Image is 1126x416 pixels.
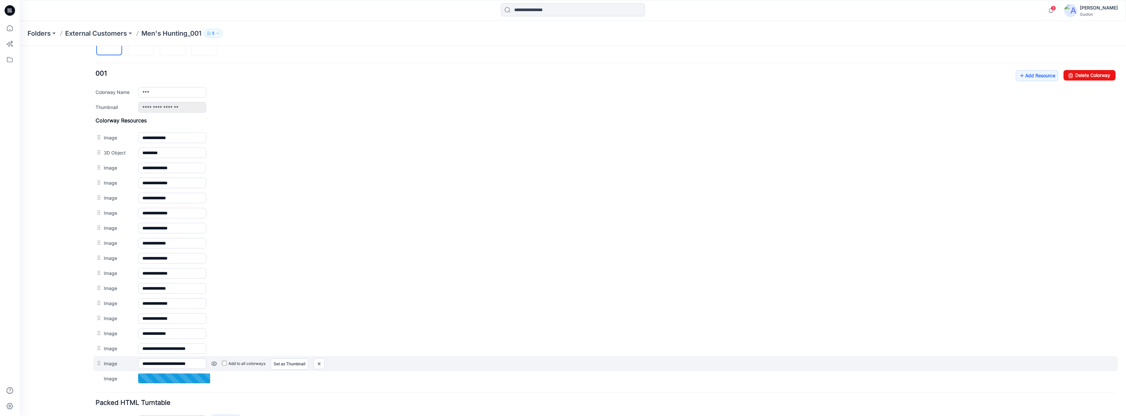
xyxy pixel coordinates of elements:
[1080,4,1118,12] div: [PERSON_NAME]
[202,313,246,323] label: Add to all colorways
[1080,12,1118,17] div: Guston
[76,354,1096,360] h4: Packed HTML Turntable
[202,314,207,318] input: Add to all colorways
[84,239,112,246] label: Image
[20,46,1126,416] iframe: edit-style
[84,284,112,291] label: Image
[76,71,1096,78] h4: Colorway Resources
[84,178,112,186] label: Image
[84,193,112,201] label: Image
[212,30,214,37] p: 5
[84,88,112,95] label: Image
[84,163,112,171] label: Image
[84,133,112,140] label: Image
[1064,4,1077,17] img: avatar
[65,29,127,38] a: External Customers
[192,369,221,380] a: Load
[1051,6,1056,11] span: 3
[84,329,112,336] label: Image
[204,29,223,38] button: 5
[84,314,112,321] label: Image
[76,58,112,65] label: Thumbnail
[84,254,112,261] label: Image
[251,313,289,324] a: Set as Thumbnail
[84,269,112,276] label: Image
[141,29,201,38] p: Men's Hunting_001
[84,148,112,155] label: Image
[84,208,112,216] label: Image
[84,299,112,306] label: Image
[294,313,305,323] img: close-btn.svg
[84,103,112,110] label: 3D Object
[84,224,112,231] label: Image
[84,118,112,125] label: Image
[27,29,51,38] a: Folders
